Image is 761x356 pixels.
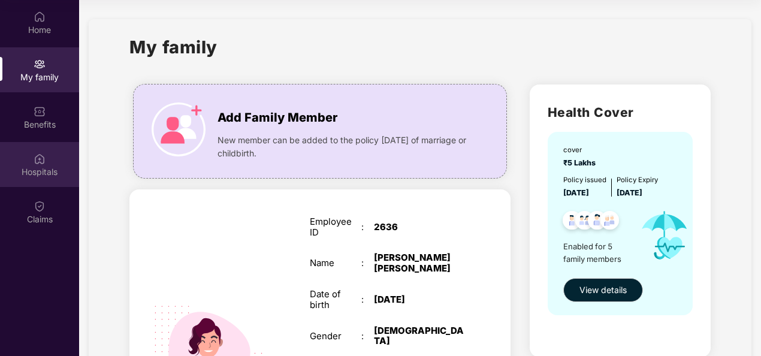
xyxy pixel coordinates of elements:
[310,331,361,342] div: Gender
[374,222,464,233] div: 2636
[570,207,599,237] img: svg+xml;base64,PHN2ZyB4bWxucz0iaHR0cDovL3d3dy53My5vcmcvMjAwMC9zdmciIHdpZHRoPSI0OC45MTUiIGhlaWdodD...
[374,294,464,305] div: [DATE]
[34,11,46,23] img: svg+xml;base64,PHN2ZyBpZD0iSG9tZSIgeG1sbnM9Imh0dHA6Ly93d3cudzMub3JnLzIwMDAvc3ZnIiB3aWR0aD0iMjAiIG...
[563,175,606,186] div: Policy issued
[617,175,658,186] div: Policy Expiry
[631,199,698,272] img: icon
[595,207,624,237] img: svg+xml;base64,PHN2ZyB4bWxucz0iaHR0cDovL3d3dy53My5vcmcvMjAwMC9zdmciIHdpZHRoPSI0OC45NDMiIGhlaWdodD...
[34,105,46,117] img: svg+xml;base64,PHN2ZyBpZD0iQmVuZWZpdHMiIHhtbG5zPSJodHRwOi8vd3d3LnczLm9yZy8yMDAwL3N2ZyIgd2lkdGg9Ij...
[218,134,470,160] span: New member can be added to the policy [DATE] of marriage or childbirth.
[218,108,337,127] span: Add Family Member
[617,188,642,197] span: [DATE]
[34,153,46,165] img: svg+xml;base64,PHN2ZyBpZD0iSG9zcGl0YWxzIiB4bWxucz0iaHR0cDovL3d3dy53My5vcmcvMjAwMC9zdmciIHdpZHRoPS...
[361,294,374,305] div: :
[548,102,693,122] h2: Health Cover
[310,258,361,268] div: Name
[563,158,599,167] span: ₹5 Lakhs
[310,216,361,238] div: Employee ID
[563,188,589,197] span: [DATE]
[582,207,612,237] img: svg+xml;base64,PHN2ZyB4bWxucz0iaHR0cDovL3d3dy53My5vcmcvMjAwMC9zdmciIHdpZHRoPSI0OC45NDMiIGhlaWdodD...
[129,34,218,61] h1: My family
[563,145,599,156] div: cover
[374,252,464,274] div: [PERSON_NAME] [PERSON_NAME]
[34,200,46,212] img: svg+xml;base64,PHN2ZyBpZD0iQ2xhaW0iIHhtbG5zPSJodHRwOi8vd3d3LnczLm9yZy8yMDAwL3N2ZyIgd2lkdGg9IjIwIi...
[152,102,206,156] img: icon
[34,58,46,70] img: svg+xml;base64,PHN2ZyB3aWR0aD0iMjAiIGhlaWdodD0iMjAiIHZpZXdCb3g9IjAgMCAyMCAyMCIgZmlsbD0ibm9uZSIgeG...
[310,289,361,310] div: Date of birth
[563,240,631,265] span: Enabled for 5 family members
[563,278,643,302] button: View details
[361,331,374,342] div: :
[579,283,627,297] span: View details
[361,258,374,268] div: :
[374,325,464,347] div: [DEMOGRAPHIC_DATA]
[361,222,374,233] div: :
[557,207,587,237] img: svg+xml;base64,PHN2ZyB4bWxucz0iaHR0cDovL3d3dy53My5vcmcvMjAwMC9zdmciIHdpZHRoPSI0OC45NDMiIGhlaWdodD...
